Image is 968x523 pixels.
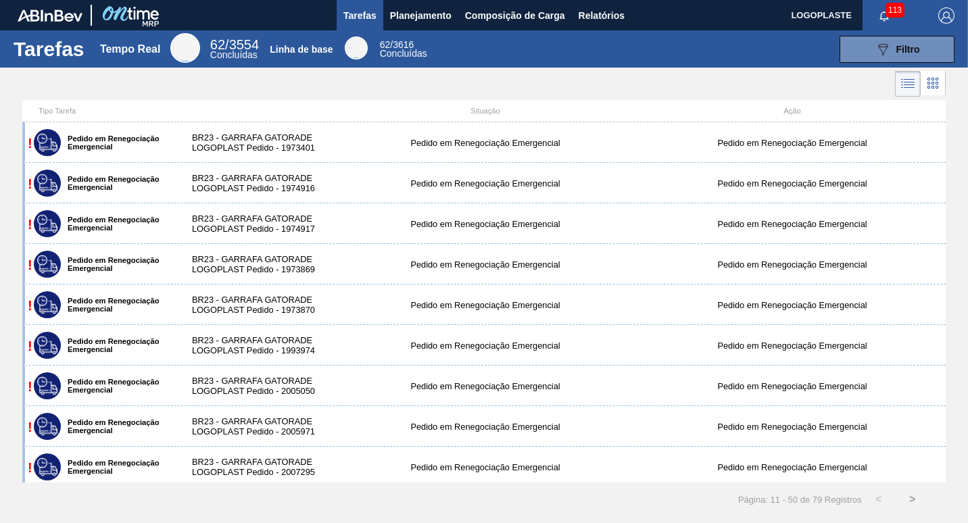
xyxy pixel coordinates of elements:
span: 113 [886,3,904,18]
div: Pedido em Renegociação Emergencial [332,341,639,351]
span: / [210,37,259,52]
h1: Tarefas [14,41,84,57]
span: ! [28,339,32,353]
div: BR23 - GARRAFA GATORADE LOGOPLAST Pedido - 2005971 [178,416,332,437]
label: Pedido em Renegociação Emergencial [61,216,170,232]
div: Pedido em Renegociação Emergencial [639,381,946,391]
label: Pedido em Renegociação Emergencial [61,378,170,394]
label: Pedido em Renegociação Emergencial [61,175,170,191]
span: Composição de Carga [465,7,565,24]
div: Tipo Tarefa [25,107,178,115]
span: ! [28,379,32,394]
span: / [380,39,414,50]
div: Pedido em Renegociação Emergencial [639,219,946,229]
span: ! [28,217,32,232]
div: Pedido em Renegociação Emergencial [639,300,946,310]
span: 62 [380,39,391,50]
label: Pedido em Renegociação Emergencial [61,337,170,353]
span: Tarefas [343,7,377,24]
img: Logout [938,7,954,24]
span: Concluídas [380,48,427,59]
div: Pedido em Renegociação Emergencial [639,462,946,472]
div: Pedido em Renegociação Emergencial [639,341,946,351]
div: Pedido em Renegociação Emergencial [332,138,639,148]
div: Linha de base [270,44,333,55]
span: ! [28,420,32,434]
div: Pedido em Renegociação Emergencial [639,422,946,432]
div: Pedido em Renegociação Emergencial [332,462,639,472]
div: Pedido em Renegociação Emergencial [332,381,639,391]
button: Notificações [863,6,906,25]
div: BR23 - GARRAFA GATORADE LOGOPLAST Pedido - 2007295 [178,457,332,477]
span: Planejamento [390,7,452,24]
font: 3554 [229,37,260,52]
span: ! [28,460,32,475]
div: Visão em Lista [895,71,921,97]
label: Pedido em Renegociação Emergencial [61,256,170,272]
button: > [896,482,929,516]
label: Pedido em Renegociação Emergencial [61,418,170,434]
button: < [862,482,896,516]
div: Pedido em Renegociação Emergencial [639,138,946,148]
div: BR23 - GARRAFA GATORADE LOGOPLAST Pedido - 1974916 [178,173,332,193]
font: 3616 [393,39,414,50]
div: BR23 - GARRAFA GATORADE LOGOPLAST Pedido - 1973869 [178,254,332,274]
label: Pedido em Renegociação Emergencial [61,459,170,475]
span: Filtro [896,44,920,55]
div: Pedido em Renegociação Emergencial [332,300,639,310]
div: Pedido em Renegociação Emergencial [332,259,639,270]
div: Situação [332,107,639,115]
div: BR23 - GARRAFA GATORADE LOGOPLAST Pedido - 1974917 [178,214,332,234]
label: Pedido em Renegociação Emergencial [61,134,170,151]
span: ! [28,257,32,272]
img: TNhmsLtSVTkK8tSr43FrP2fwEKptu5GPRR3wAAAABJRU5ErkJggg== [18,9,82,22]
div: Ação [639,107,946,115]
div: Pedido em Renegociação Emergencial [332,219,639,229]
span: 1 - 50 de 79 Registros [775,495,862,505]
div: Pedido em Renegociação Emergencial [639,259,946,270]
label: Pedido em Renegociação Emergencial [61,297,170,313]
span: ! [28,136,32,151]
span: ! [28,298,32,313]
span: ! [28,176,32,191]
div: BR23 - GARRAFA GATORADE LOGOPLAST Pedido - 1973870 [178,295,332,315]
span: Página: 1 [738,495,775,505]
div: Pedido em Renegociação Emergencial [639,178,946,189]
div: BR23 - GARRAFA GATORADE LOGOPLAST Pedido - 1993974 [178,335,332,355]
button: Filtro [840,36,954,63]
span: 62 [210,37,225,52]
span: Concluídas [210,49,258,60]
div: Base Line [380,41,427,58]
div: Visão em Cards [921,71,946,97]
div: Real Time [210,39,259,59]
div: Pedido em Renegociação Emergencial [332,422,639,432]
span: Relatórios [579,7,625,24]
div: Pedido em Renegociação Emergencial [332,178,639,189]
div: BR23 - GARRAFA GATORADE LOGOPLAST Pedido - 2005050 [178,376,332,396]
div: Real Time [170,33,200,63]
div: Base Line [345,36,368,59]
div: Tempo Real [100,43,161,55]
div: BR23 - GARRAFA GATORADE LOGOPLAST Pedido - 1973401 [178,132,332,153]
